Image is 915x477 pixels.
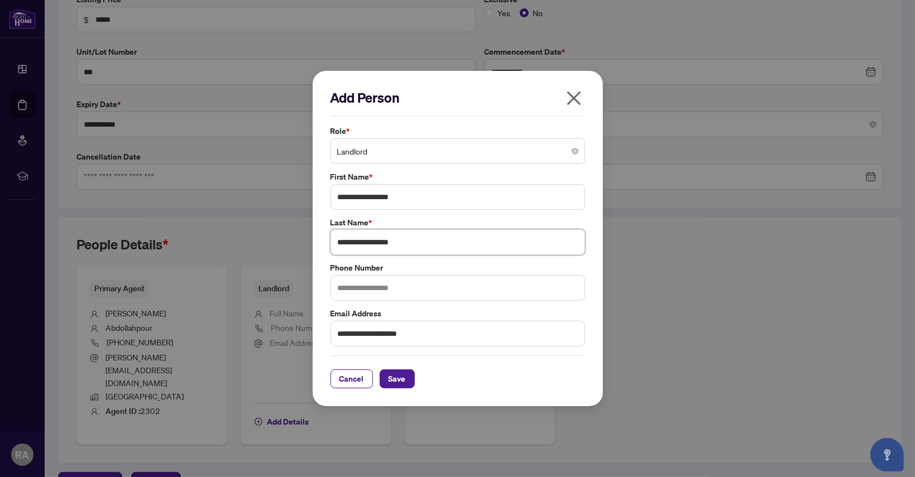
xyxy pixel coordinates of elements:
[389,370,406,388] span: Save
[337,141,578,162] span: Landlord
[380,369,415,388] button: Save
[330,89,585,107] h2: Add Person
[330,369,373,388] button: Cancel
[572,148,578,155] span: close-circle
[330,171,585,183] label: First Name
[339,370,364,388] span: Cancel
[330,307,585,320] label: Email Address
[330,262,585,274] label: Phone Number
[565,89,583,107] span: close
[870,438,904,471] button: Open asap
[330,216,585,229] label: Last Name
[330,125,585,137] label: Role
